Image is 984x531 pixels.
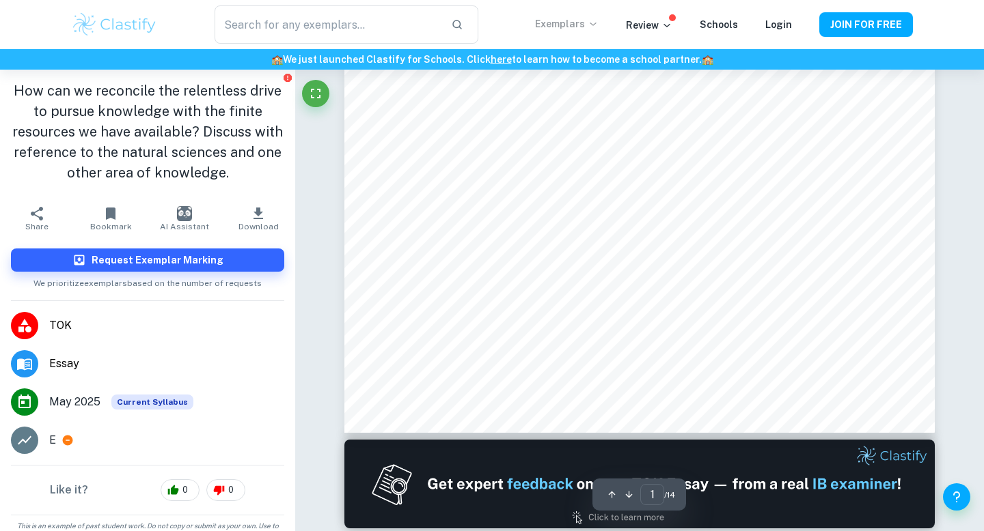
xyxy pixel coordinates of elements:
[282,72,292,83] button: Report issue
[11,81,284,183] h1: How can we reconcile the relentless drive to pursue knowledge with the finite resources we have a...
[221,483,241,497] span: 0
[271,54,283,65] span: 🏫
[302,80,329,107] button: Fullscreen
[25,222,49,231] span: Share
[49,317,284,334] span: TOK
[3,52,981,67] h6: We just launched Clastify for Schools. Click to learn how to become a school partner.
[111,394,193,410] span: Current Syllabus
[49,356,284,372] span: Essay
[702,54,713,65] span: 🏫
[71,11,158,38] img: Clastify logo
[49,394,100,410] span: May 2025
[177,206,192,221] img: AI Assistant
[206,479,245,501] div: 0
[49,432,56,448] p: E
[175,483,195,497] span: 0
[221,199,295,238] button: Download
[535,16,599,31] p: Exemplars
[344,440,935,528] img: Ad
[819,12,913,37] button: JOIN FOR FREE
[74,199,148,238] button: Bookmark
[11,248,284,272] button: Request Exemplar Marking
[943,483,970,511] button: Help and Feedback
[148,199,221,238] button: AI Assistant
[161,479,200,501] div: 0
[215,5,440,44] input: Search for any exemplars...
[92,253,223,268] h6: Request Exemplar Marking
[90,222,132,231] span: Bookmark
[160,222,209,231] span: AI Assistant
[111,394,193,410] div: This exemplar is based on the current syllabus. Feel free to refer to it for inspiration/ideas wh...
[700,19,738,30] a: Schools
[765,19,792,30] a: Login
[664,489,675,501] span: / 14
[50,482,88,498] h6: Like it?
[33,272,262,289] span: We prioritize exemplars based on the number of requests
[238,222,279,231] span: Download
[491,54,512,65] a: here
[626,18,672,33] p: Review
